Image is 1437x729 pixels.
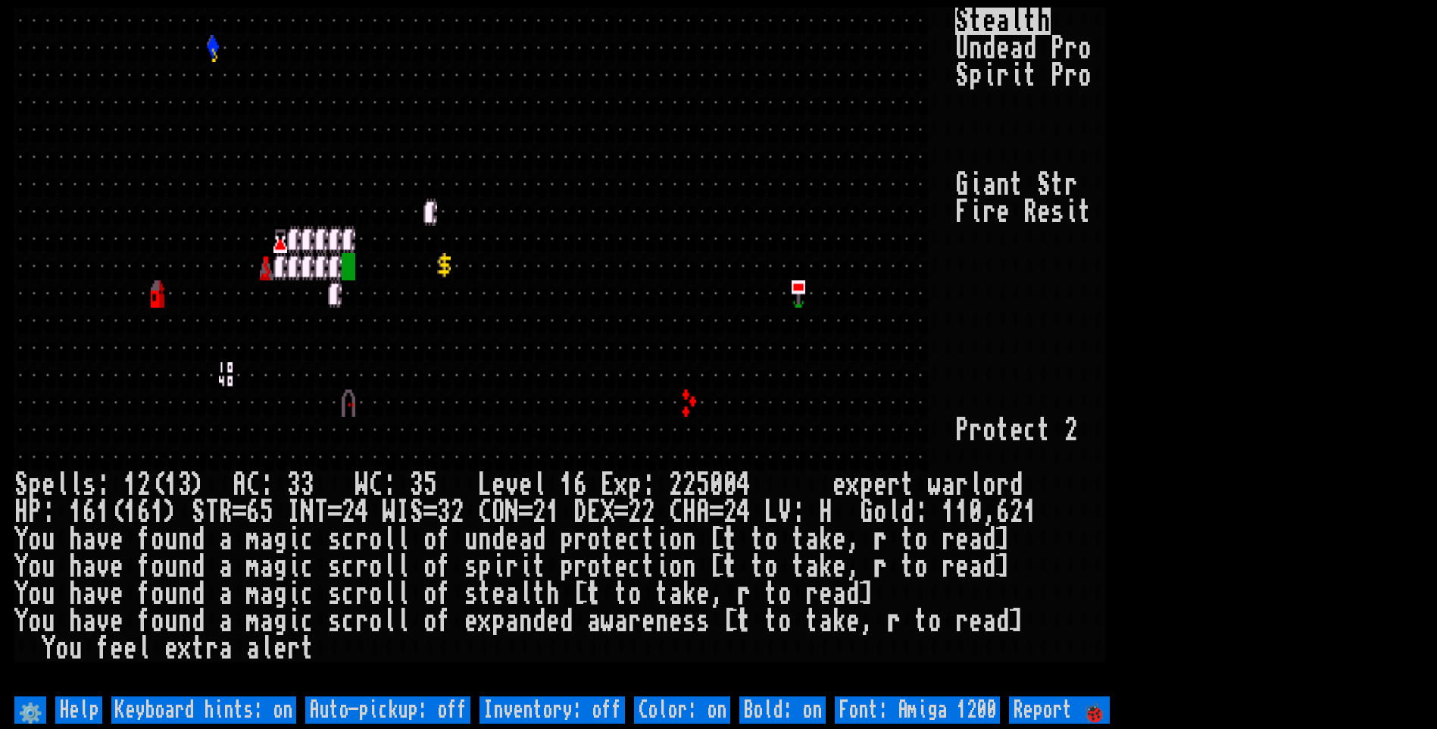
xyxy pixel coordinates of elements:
[669,471,683,499] div: 2
[355,526,369,553] div: r
[492,526,505,553] div: d
[560,526,573,553] div: p
[969,171,982,199] div: i
[819,526,833,553] div: k
[451,499,464,526] div: 2
[710,553,723,580] div: [
[655,526,669,553] div: i
[996,171,1010,199] div: n
[1051,35,1064,62] div: P
[942,553,955,580] div: r
[751,526,764,553] div: t
[560,553,573,580] div: p
[833,553,846,580] div: e
[111,696,296,724] input: Keyboard hints: on
[642,553,655,580] div: t
[110,553,123,580] div: e
[492,499,505,526] div: O
[96,526,110,553] div: v
[151,499,164,526] div: 1
[573,499,587,526] div: D
[151,526,164,553] div: o
[969,199,982,226] div: i
[83,553,96,580] div: a
[1051,199,1064,226] div: s
[533,499,546,526] div: 2
[982,199,996,226] div: r
[560,471,573,499] div: 1
[764,499,778,526] div: L
[764,526,778,553] div: o
[14,526,28,553] div: Y
[192,471,205,499] div: )
[14,696,46,724] input: ⚙️
[519,553,533,580] div: i
[573,553,587,580] div: r
[28,499,42,526] div: P
[628,526,642,553] div: c
[723,471,737,499] div: 0
[423,499,437,526] div: =
[805,553,819,580] div: a
[1078,35,1092,62] div: o
[982,471,996,499] div: o
[369,526,383,553] div: o
[778,499,792,526] div: V
[955,171,969,199] div: G
[437,499,451,526] div: 3
[601,499,614,526] div: X
[273,553,287,580] div: g
[478,526,492,553] div: n
[519,526,533,553] div: a
[969,526,982,553] div: a
[464,526,478,553] div: u
[669,553,683,580] div: o
[833,526,846,553] div: e
[683,526,696,553] div: n
[164,471,178,499] div: 1
[1078,199,1092,226] div: t
[301,499,314,526] div: N
[110,499,123,526] div: (
[1037,199,1051,226] div: e
[914,553,928,580] div: o
[42,499,55,526] div: :
[464,553,478,580] div: s
[737,499,751,526] div: 4
[410,471,423,499] div: 3
[887,499,901,526] div: l
[83,471,96,499] div: s
[642,499,655,526] div: 2
[573,526,587,553] div: r
[696,471,710,499] div: 5
[164,526,178,553] div: u
[137,526,151,553] div: f
[69,471,83,499] div: l
[328,553,342,580] div: s
[519,499,533,526] div: =
[1010,471,1023,499] div: d
[396,499,410,526] div: I
[614,553,628,580] div: e
[219,553,233,580] div: a
[1064,171,1078,199] div: r
[955,62,969,89] div: S
[914,526,928,553] div: o
[546,499,560,526] div: 1
[860,499,873,526] div: G
[423,471,437,499] div: 5
[634,696,730,724] input: Color: on
[601,526,614,553] div: t
[1010,417,1023,444] div: e
[955,199,969,226] div: F
[96,580,110,608] div: v
[233,471,246,499] div: A
[1023,417,1037,444] div: c
[533,471,546,499] div: l
[396,526,410,553] div: l
[901,471,914,499] div: t
[205,499,219,526] div: T
[669,499,683,526] div: C
[478,471,492,499] div: L
[505,526,519,553] div: e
